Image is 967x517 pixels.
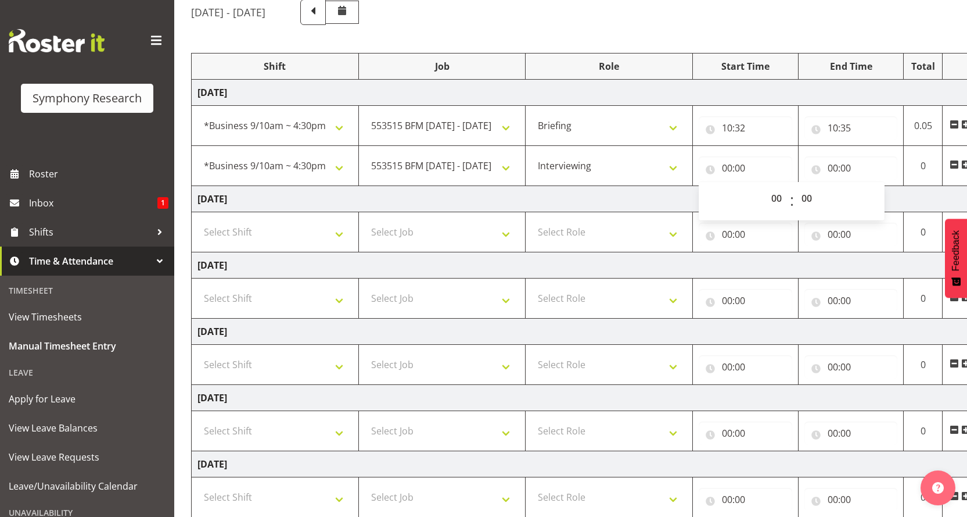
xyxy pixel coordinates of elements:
[699,59,792,73] div: Start Time
[3,384,171,413] a: Apply for Leave
[157,197,168,209] span: 1
[9,29,105,52] img: Rosterit website logo
[699,488,792,511] input: Click to select...
[9,337,166,355] span: Manual Timesheet Entry
[699,289,792,312] input: Click to select...
[29,165,168,183] span: Roster
[699,156,792,180] input: Click to select...
[3,472,171,501] a: Leave/Unavailability Calendar
[29,194,157,212] span: Inbox
[790,187,794,216] span: :
[910,59,936,73] div: Total
[9,448,166,466] span: View Leave Requests
[3,331,171,361] a: Manual Timesheet Entry
[3,361,171,384] div: Leave
[3,443,171,472] a: View Leave Requests
[33,90,142,107] div: Symphony Research
[804,355,898,379] input: Click to select...
[804,116,898,140] input: Click to select...
[3,279,171,302] div: Timesheet
[191,6,265,19] h5: [DATE] - [DATE]
[531,59,686,73] div: Role
[951,230,961,271] span: Feedback
[699,223,792,246] input: Click to select...
[29,252,151,270] span: Time & Attendance
[804,422,898,445] input: Click to select...
[945,219,967,298] button: Feedback - Show survey
[9,477,166,495] span: Leave/Unavailability Calendar
[904,411,943,451] td: 0
[29,223,151,241] span: Shifts
[804,289,898,312] input: Click to select...
[197,59,353,73] div: Shift
[365,59,520,73] div: Job
[699,422,792,445] input: Click to select...
[804,156,898,180] input: Click to select...
[699,116,792,140] input: Click to select...
[9,419,166,437] span: View Leave Balances
[904,212,943,252] td: 0
[9,308,166,326] span: View Timesheets
[904,345,943,385] td: 0
[804,59,898,73] div: End Time
[932,482,944,494] img: help-xxl-2.png
[904,106,943,146] td: 0.05
[904,279,943,319] td: 0
[699,355,792,379] input: Click to select...
[3,413,171,443] a: View Leave Balances
[804,488,898,511] input: Click to select...
[3,302,171,331] a: View Timesheets
[804,223,898,246] input: Click to select...
[904,146,943,186] td: 0
[9,390,166,408] span: Apply for Leave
